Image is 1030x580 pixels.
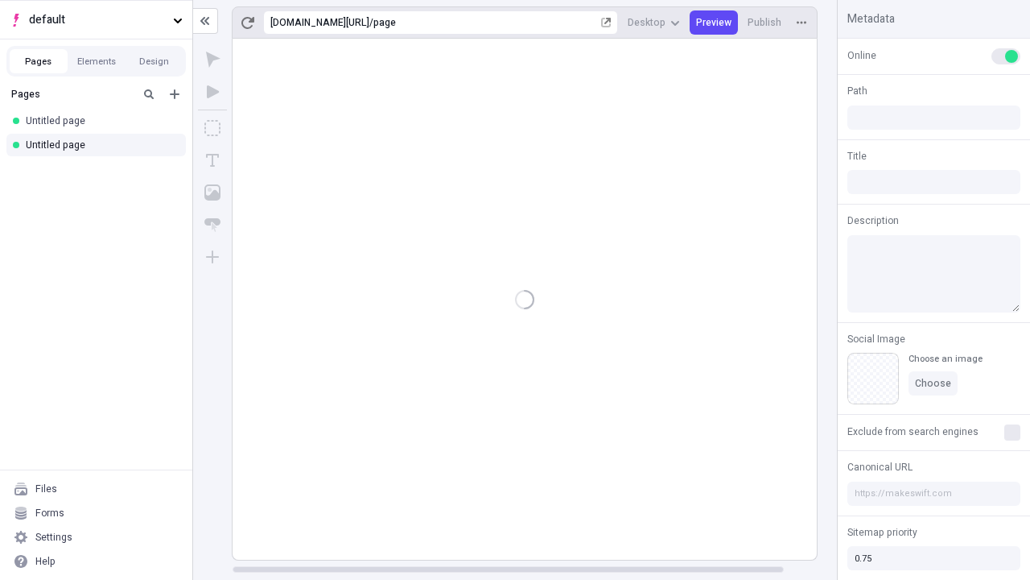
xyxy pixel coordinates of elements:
[696,16,731,29] span: Preview
[847,48,876,63] span: Online
[628,16,665,29] span: Desktop
[847,460,913,474] span: Canonical URL
[35,531,72,544] div: Settings
[847,332,905,346] span: Social Image
[748,16,781,29] span: Publish
[908,371,958,396] button: Choose
[198,146,227,175] button: Text
[198,178,227,207] button: Image
[10,49,68,73] button: Pages
[35,483,57,495] div: Files
[68,49,126,73] button: Elements
[198,210,227,239] button: Button
[847,149,867,164] span: Title
[847,84,867,98] span: Path
[11,88,133,101] div: Pages
[369,16,373,29] div: /
[908,353,983,365] div: Choose an image
[126,49,183,73] button: Design
[847,425,978,439] span: Exclude from search engines
[621,10,686,35] button: Desktop
[741,10,788,35] button: Publish
[373,16,598,29] div: page
[35,507,64,520] div: Forms
[847,213,899,228] span: Description
[198,114,227,143] button: Box
[26,114,173,127] div: Untitled page
[35,555,56,568] div: Help
[847,482,1020,506] input: https://makeswift.com
[847,525,917,540] span: Sitemap priority
[270,16,369,29] div: [URL][DOMAIN_NAME]
[915,377,951,390] span: Choose
[165,85,184,104] button: Add new
[26,139,173,151] div: Untitled page
[690,10,738,35] button: Preview
[29,11,167,29] span: default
